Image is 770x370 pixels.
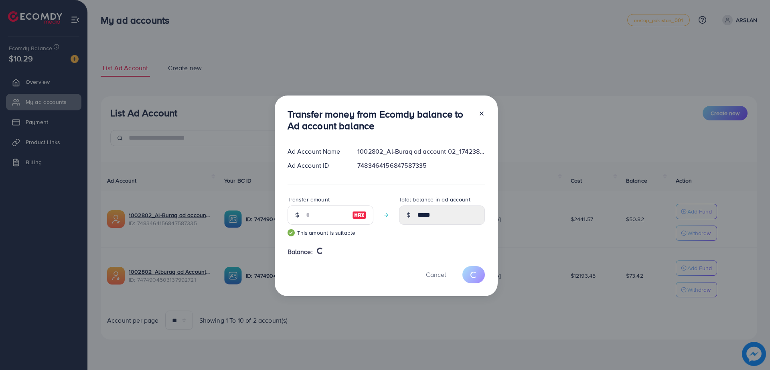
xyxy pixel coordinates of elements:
[281,147,351,156] div: Ad Account Name
[351,161,491,170] div: 7483464156847587335
[288,229,295,236] img: guide
[399,195,470,203] label: Total balance in ad account
[352,210,367,220] img: image
[288,195,330,203] label: Transfer amount
[281,161,351,170] div: Ad Account ID
[288,229,373,237] small: This amount is suitable
[416,266,456,283] button: Cancel
[351,147,491,156] div: 1002802_Al-Buraq ad account 02_1742380041767
[288,108,472,132] h3: Transfer money from Ecomdy balance to Ad account balance
[426,270,446,279] span: Cancel
[288,247,313,256] span: Balance:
